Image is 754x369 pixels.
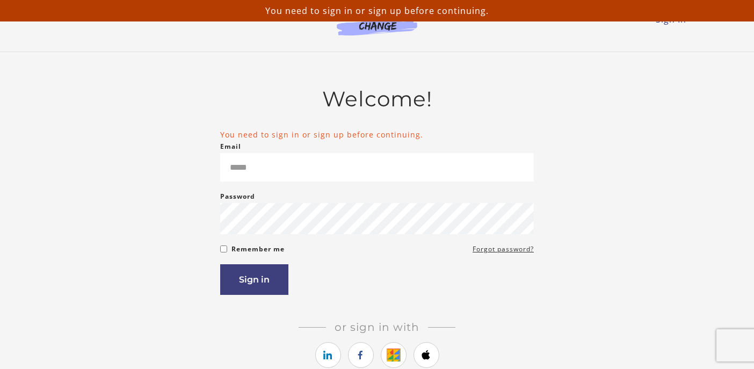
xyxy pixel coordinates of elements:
[220,264,288,295] button: Sign in
[220,190,255,203] label: Password
[381,342,407,368] a: https://courses.thinkific.com/users/auth/google?ss%5Breferral%5D=&ss%5Buser_return_to%5D=%2Fcours...
[414,342,439,368] a: https://courses.thinkific.com/users/auth/apple?ss%5Breferral%5D=&ss%5Buser_return_to%5D=%2Fcourse...
[348,342,374,368] a: https://courses.thinkific.com/users/auth/facebook?ss%5Breferral%5D=&ss%5Buser_return_to%5D=%2Fcou...
[315,342,341,368] a: https://courses.thinkific.com/users/auth/linkedin?ss%5Breferral%5D=&ss%5Buser_return_to%5D=%2Fcou...
[220,140,241,153] label: Email
[326,321,428,334] span: Or sign in with
[325,11,429,35] img: Agents of Change Logo
[220,129,534,140] li: You need to sign in or sign up before continuing.
[4,4,750,17] p: You need to sign in or sign up before continuing.
[220,86,534,112] h2: Welcome!
[473,243,534,256] a: Forgot password?
[231,243,285,256] label: Remember me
